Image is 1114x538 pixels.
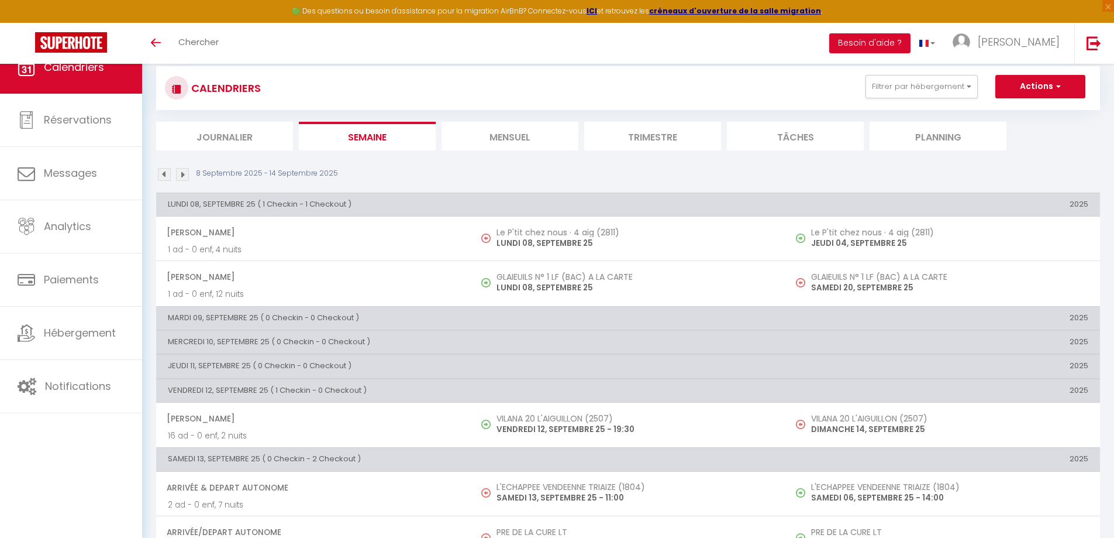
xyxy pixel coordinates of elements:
p: 16 ad - 0 enf, 2 nuits [168,430,459,442]
th: 2025 [785,379,1100,402]
th: MERCREDI 10, SEPTEMBRE 25 ( 0 Checkin - 0 Checkout ) [156,330,785,354]
th: SAMEDI 13, SEPTEMBRE 25 ( 0 Checkin - 2 Checkout ) [156,448,785,471]
h5: GLAIEUILS N° 1 LF (BAC) A LA CARTE [496,272,774,282]
p: JEUDI 04, SEPTEMBRE 25 [811,237,1088,249]
h5: GLAIEUILS N° 1 LF (BAC) A LA CARTE [811,272,1088,282]
p: 2 ad - 0 enf, 7 nuits [168,499,459,511]
button: Filtrer par hébergement [865,75,978,98]
span: Messages [44,166,97,180]
h5: Le P'tit chez nous · 4 aig (2811) [496,228,774,237]
li: Semaine [299,122,436,150]
span: Réservations [44,112,112,127]
th: 2025 [785,355,1100,378]
h5: VILANA 20 L'AIGUILLON (2507) [496,414,774,423]
img: Super Booking [35,32,107,53]
p: 1 ad - 0 enf, 12 nuits [168,288,459,300]
img: NO IMAGE [796,278,805,287]
span: Analytics [44,219,91,234]
a: Chercher [170,23,227,64]
img: logout [1087,36,1101,50]
li: Tâches [727,122,864,150]
span: Paiements [44,272,99,287]
th: 2025 [785,193,1100,216]
span: Notifications [45,379,111,393]
h5: L'ECHAPPEE VENDEENNE TRIAIZE (1804) [811,482,1088,492]
p: SAMEDI 20, SEPTEMBRE 25 [811,282,1088,294]
th: JEUDI 11, SEPTEMBRE 25 ( 0 Checkin - 0 Checkout ) [156,355,785,378]
h5: VILANA 20 L'AIGUILLON (2507) [811,414,1088,423]
p: 8 Septembre 2025 - 14 Septembre 2025 [196,168,338,179]
th: MARDI 09, SEPTEMBRE 25 ( 0 Checkin - 0 Checkout ) [156,306,785,330]
h5: L'ECHAPPEE VENDEENNE TRIAIZE (1804) [496,482,774,492]
h5: PRE DE LA CURE LT [811,527,1088,537]
th: 2025 [785,306,1100,330]
th: VENDREDI 12, SEPTEMBRE 25 ( 1 Checkin - 0 Checkout ) [156,379,785,402]
img: NO IMAGE [481,488,491,498]
li: Planning [870,122,1006,150]
li: Trimestre [584,122,721,150]
img: NO IMAGE [796,234,805,243]
li: Journalier [156,122,293,150]
h5: PRE DE LA CURE LT [496,527,774,537]
img: ... [953,33,970,51]
span: [PERSON_NAME] [167,266,459,288]
span: [PERSON_NAME] [167,407,459,430]
img: NO IMAGE [796,420,805,429]
button: Besoin d'aide ? [829,33,910,53]
h3: CALENDRIERS [188,75,261,101]
span: Hébergement [44,325,116,340]
p: VENDREDI 12, SEPTEMBRE 25 - 19:30 [496,423,774,436]
a: ... [PERSON_NAME] [944,23,1074,64]
p: DIMANCHE 14, SEPTEMBRE 25 [811,423,1088,436]
th: 2025 [785,330,1100,354]
a: créneaux d'ouverture de la salle migration [649,6,821,16]
p: SAMEDI 13, SEPTEMBRE 25 - 11:00 [496,492,774,504]
a: ICI [587,6,597,16]
span: Calendriers [44,60,104,74]
th: 2025 [785,448,1100,471]
span: Chercher [178,36,219,48]
p: LUNDI 08, SEPTEMBRE 25 [496,282,774,294]
span: ARRIVÉE & DEPART AUTONOME [167,477,459,499]
img: NO IMAGE [796,488,805,498]
h5: Le P'tit chez nous · 4 aig (2811) [811,228,1088,237]
img: NO IMAGE [481,234,491,243]
p: 1 ad - 0 enf, 4 nuits [168,244,459,256]
button: Actions [995,75,1085,98]
li: Mensuel [442,122,578,150]
p: LUNDI 08, SEPTEMBRE 25 [496,237,774,249]
p: SAMEDI 06, SEPTEMBRE 25 - 14:00 [811,492,1088,504]
span: [PERSON_NAME] [167,221,459,244]
th: LUNDI 08, SEPTEMBRE 25 ( 1 Checkin - 1 Checkout ) [156,193,785,216]
span: [PERSON_NAME] [978,35,1060,49]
